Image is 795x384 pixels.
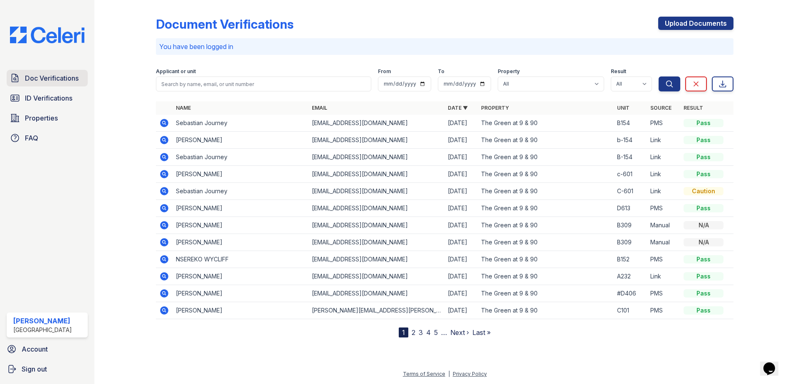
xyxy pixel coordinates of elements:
div: [GEOGRAPHIC_DATA] [13,326,72,334]
td: [PERSON_NAME] [173,234,309,251]
div: | [448,371,450,377]
td: [EMAIL_ADDRESS][DOMAIN_NAME] [309,217,444,234]
a: Name [176,105,191,111]
td: PMS [647,200,680,217]
td: PMS [647,251,680,268]
td: NSEREKO WYCLIFF [173,251,309,268]
td: PMS [647,302,680,319]
td: Link [647,166,680,183]
td: A232 [614,268,647,285]
td: D613 [614,200,647,217]
span: Doc Verifications [25,73,79,83]
span: … [441,327,447,337]
td: [DATE] [444,132,478,149]
td: [PERSON_NAME] [173,302,309,319]
td: [DATE] [444,217,478,234]
td: B309 [614,217,647,234]
td: Link [647,183,680,200]
a: Result [684,105,703,111]
td: The Green at 9 & 90 [478,149,614,166]
a: Last » [472,328,491,337]
div: Pass [684,289,723,298]
td: [DATE] [444,115,478,132]
td: Manual [647,217,680,234]
iframe: chat widget [760,351,787,376]
td: The Green at 9 & 90 [478,200,614,217]
td: [DATE] [444,285,478,302]
a: Terms of Service [403,371,445,377]
td: Link [647,268,680,285]
div: Pass [684,136,723,144]
td: [PERSON_NAME] [173,285,309,302]
td: Sebastian Journey [173,115,309,132]
td: Sebastian Journey [173,149,309,166]
td: [EMAIL_ADDRESS][DOMAIN_NAME] [309,149,444,166]
div: N/A [684,238,723,246]
td: B152 [614,251,647,268]
td: #D406 [614,285,647,302]
td: The Green at 9 & 90 [478,285,614,302]
div: Pass [684,255,723,263]
div: Caution [684,187,723,195]
td: [EMAIL_ADDRESS][DOMAIN_NAME] [309,285,444,302]
td: Manual [647,234,680,251]
div: Pass [684,170,723,178]
td: [PERSON_NAME] [173,268,309,285]
a: Property [481,105,509,111]
td: PMS [647,285,680,302]
td: c-601 [614,166,647,183]
td: [EMAIL_ADDRESS][DOMAIN_NAME] [309,166,444,183]
a: Next › [450,328,469,337]
a: Upload Documents [658,17,733,30]
td: The Green at 9 & 90 [478,217,614,234]
td: Link [647,132,680,149]
div: 1 [399,327,408,337]
div: Document Verifications [156,17,294,32]
a: Unit [617,105,630,111]
a: Doc Verifications [7,70,88,86]
a: 3 [419,328,423,337]
td: [EMAIL_ADDRESS][DOMAIN_NAME] [309,115,444,132]
td: [DATE] [444,302,478,319]
td: PMS [647,115,680,132]
td: The Green at 9 & 90 [478,302,614,319]
span: Sign out [22,364,47,374]
a: ID Verifications [7,90,88,106]
td: The Green at 9 & 90 [478,166,614,183]
a: Privacy Policy [453,371,487,377]
td: C101 [614,302,647,319]
span: Properties [25,113,58,123]
td: C-601 [614,183,647,200]
td: Sebastian Journey [173,183,309,200]
td: [EMAIL_ADDRESS][DOMAIN_NAME] [309,132,444,149]
td: [PERSON_NAME][EMAIL_ADDRESS][PERSON_NAME][DOMAIN_NAME] [309,302,444,319]
td: [DATE] [444,234,478,251]
span: Account [22,344,48,354]
label: From [378,68,391,75]
td: [DATE] [444,251,478,268]
a: 2 [412,328,415,337]
div: Pass [684,272,723,281]
a: Account [3,341,91,357]
td: [PERSON_NAME] [173,217,309,234]
label: Applicant or unit [156,68,196,75]
div: Pass [684,153,723,161]
a: Sign out [3,361,91,377]
a: Source [650,105,672,111]
td: [PERSON_NAME] [173,132,309,149]
img: CE_Logo_Blue-a8612792a0a2168367f1c8372b55b34899dd931a85d93a1a3d3e32e68fde9ad4.png [3,27,91,43]
a: 5 [434,328,438,337]
div: N/A [684,221,723,229]
td: The Green at 9 & 90 [478,268,614,285]
label: To [438,68,444,75]
td: The Green at 9 & 90 [478,183,614,200]
label: Property [498,68,520,75]
td: [EMAIL_ADDRESS][DOMAIN_NAME] [309,251,444,268]
td: The Green at 9 & 90 [478,251,614,268]
td: [DATE] [444,166,478,183]
span: FAQ [25,133,38,143]
td: The Green at 9 & 90 [478,234,614,251]
td: [DATE] [444,149,478,166]
div: Pass [684,119,723,127]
